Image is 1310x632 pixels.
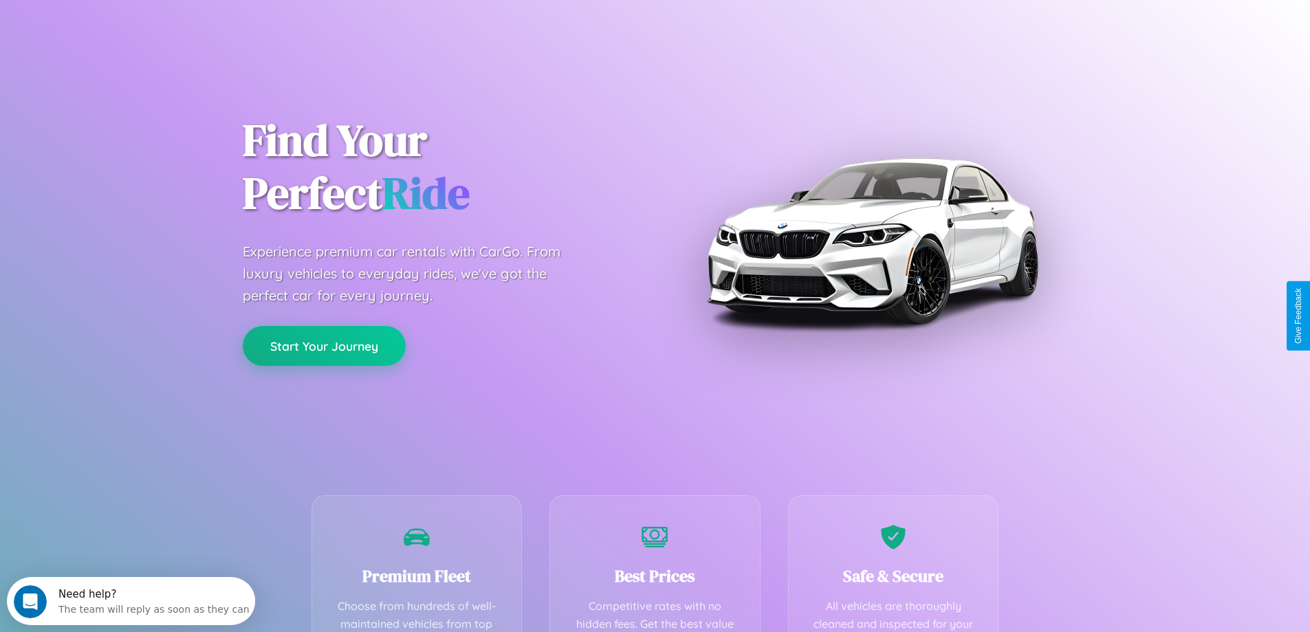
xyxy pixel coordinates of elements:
iframe: Intercom live chat discovery launcher [7,577,255,625]
button: Start Your Journey [243,326,406,366]
h3: Safe & Secure [809,565,978,587]
div: Give Feedback [1293,288,1303,344]
div: The team will reply as soon as they can [52,23,243,37]
h3: Premium Fleet [333,565,501,587]
div: Open Intercom Messenger [6,6,256,43]
iframe: Intercom live chat [14,585,47,618]
h1: Find Your Perfect [243,114,635,220]
h3: Best Prices [571,565,739,587]
p: Experience premium car rentals with CarGo. From luxury vehicles to everyday rides, we've got the ... [243,241,587,307]
span: Ride [382,163,470,223]
img: Premium BMW car rental vehicle [700,69,1044,413]
div: Need help? [52,12,243,23]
